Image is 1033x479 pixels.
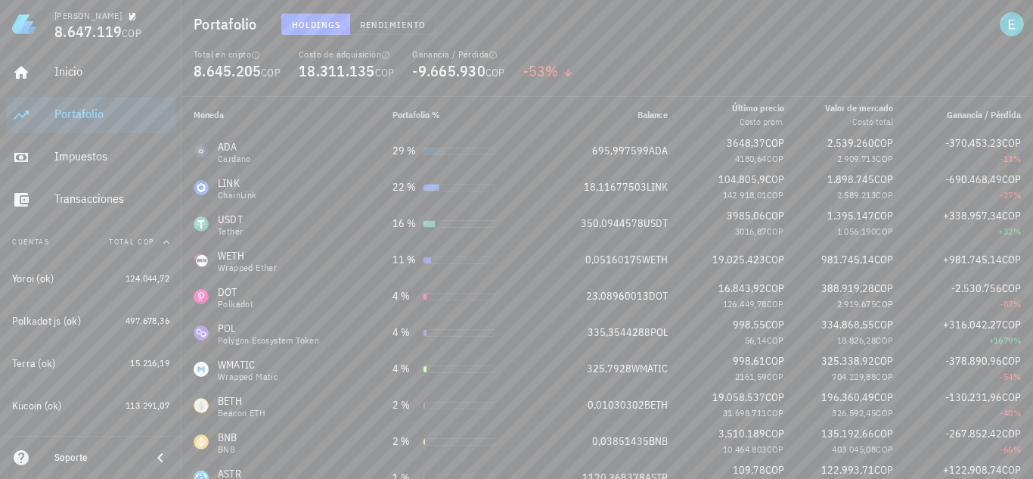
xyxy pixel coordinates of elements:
span: COP [874,281,893,295]
th: Ganancia / Pérdida: Sin ordenar. Pulse para ordenar de forma ascendente. [905,97,1033,133]
div: Inicio [54,64,169,79]
span: 3648,37 [727,136,765,150]
div: USDT-icon [194,216,209,232]
th: Moneda [181,97,380,133]
a: Terra (ok) 15.216,19 [6,345,175,381]
div: [PERSON_NAME] [54,10,122,22]
span: COP [876,334,893,346]
span: COP [1002,390,1021,404]
h1: Portafolio [194,12,263,36]
span: 388.919,28 [821,281,874,295]
span: % [1013,371,1021,382]
div: Beacon ETH [218,409,265,418]
span: -370.453,23 [945,136,1002,150]
span: 1.056.190 [837,226,876,237]
span: COP [765,354,784,368]
span: COP [767,407,784,418]
span: COP [767,334,784,346]
div: -53 [523,64,574,79]
span: Portafolio % [392,109,440,120]
span: COP [876,153,893,164]
span: % [1013,153,1021,164]
div: Polygon Ecosystem Token [218,336,319,345]
div: Valor de mercado [825,101,893,115]
span: Total COP [109,237,154,247]
span: 8.645.205 [194,61,261,81]
span: 350,0944578 [581,216,644,230]
div: WETH [218,248,277,263]
span: COP [874,253,893,266]
div: Kucoin (ok) [12,400,62,412]
span: 325.338,92 [821,354,874,368]
span: COP [765,390,784,404]
div: Ganancia / Pérdida [412,48,504,61]
span: 8.647.119 [54,21,122,42]
div: 29 % [392,143,417,159]
span: Moneda [194,109,224,120]
div: Último precio [732,101,784,115]
span: % [1013,298,1021,309]
div: POL-icon [194,325,209,341]
span: COP [122,26,141,40]
span: WETH [642,253,668,266]
span: COP [876,189,893,201]
span: COP [767,443,784,455]
div: Costo prom. [732,115,784,129]
span: % [1013,189,1021,201]
span: 23,08960013 [586,289,649,303]
span: COP [876,226,893,237]
span: % [1013,334,1021,346]
span: 122.993,71 [821,463,874,477]
span: COP [876,298,893,309]
span: 113.291,07 [126,400,169,411]
span: COP [765,253,784,266]
button: Holdings [281,14,351,35]
div: Soporte [54,452,139,464]
span: LINK [647,180,668,194]
div: avatar [1000,12,1024,36]
div: ADA [218,139,251,154]
span: COP [876,407,893,418]
span: COP [765,173,784,186]
span: COP [765,318,784,331]
div: +1679 [917,333,1021,348]
span: 998,61 [733,354,765,368]
span: 998,55 [733,318,765,331]
span: COP [874,354,893,368]
span: 0,05160175 [585,253,642,266]
div: USDT [218,212,243,227]
div: -87 [917,297,1021,312]
span: COP [1002,173,1021,186]
div: Wrapped Ether [218,263,277,272]
span: 3.510.189 [718,427,765,440]
button: CuentasTotal COP [6,224,175,260]
div: Portafolio [54,107,169,121]
div: Total en cripto [194,48,281,61]
div: DOT [218,285,253,300]
div: -27 [917,188,1021,203]
img: LedgiFi [12,12,36,36]
span: 2.919.675 [837,298,876,309]
div: 2 % [392,434,417,449]
div: POL [218,321,319,336]
span: COP [767,189,784,201]
div: ADA-icon [194,144,209,159]
span: % [1013,443,1021,455]
div: Wrapped Matic [218,372,278,381]
span: COP [1002,354,1021,368]
span: COP [1002,427,1021,440]
span: 325,7928 [587,362,631,375]
div: -40 [917,406,1021,421]
div: Tether [218,227,243,236]
span: COP [765,427,784,440]
span: COP [874,318,893,331]
span: COP [767,298,784,309]
span: COP [765,281,784,295]
span: COP [1002,253,1021,266]
button: Rendimiento [350,14,436,35]
span: COP [1002,318,1021,331]
div: 11 % [392,252,417,268]
div: Terra (ok) [12,357,56,370]
div: ChainLink [218,191,257,200]
div: 4 % [392,361,417,377]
